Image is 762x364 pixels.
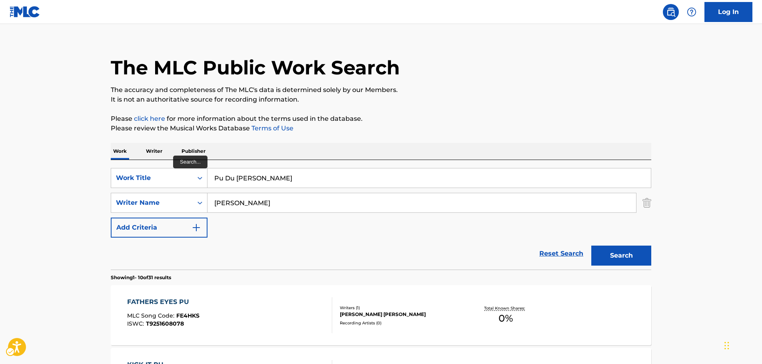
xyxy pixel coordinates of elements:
[111,143,129,160] p: Work
[127,297,199,307] div: FATHERS EYES PU
[111,285,651,345] a: FATHERS EYES PUMLC Song Code:FE4HKSISWC:T9251608078Writers (1)[PERSON_NAME] [PERSON_NAME]Recordin...
[127,312,176,319] span: MLC Song Code :
[116,173,188,183] div: Work Title
[179,143,208,160] p: Publisher
[127,320,146,327] span: ISWC :
[111,114,651,124] p: Please for more information about the terms used in the database.
[146,320,184,327] span: T9251608078
[111,218,207,238] button: Add Criteria
[144,143,165,160] p: Writer
[484,305,527,311] p: Total Known Shares:
[111,124,651,133] p: Please review the Musical Works Database
[10,6,40,18] img: MLC Logo
[191,223,201,232] img: 9d2ae6d4665cec9f34b9.svg
[340,311,461,318] div: [PERSON_NAME] [PERSON_NAME]
[116,198,188,208] div: Writer Name
[642,193,651,213] img: Delete Criterion
[722,326,762,364] div: Chat Widget
[499,311,513,326] span: 0 %
[207,193,636,212] input: Search...
[207,168,651,188] input: Search...
[687,7,696,17] img: help
[111,85,651,95] p: The accuracy and completeness of The MLC's data is determined solely by our Members.
[591,246,651,266] button: Search
[340,320,461,326] div: Recording Artists ( 0 )
[340,305,461,311] div: Writers ( 1 )
[111,168,651,270] form: Search Form
[250,124,293,132] a: Terms of Use
[111,56,400,80] h1: The MLC Public Work Search
[111,274,171,281] p: Showing 1 - 10 of 31 results
[134,115,165,122] a: Music industry terminology | mechanical licensing collective
[176,312,199,319] span: FE4HKS
[722,326,762,364] iframe: Hubspot Iframe
[535,245,587,262] a: Reset Search
[666,7,676,17] img: search
[704,2,752,22] a: Log In
[111,95,651,104] p: It is not an authoritative source for recording information.
[724,334,729,358] div: Drag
